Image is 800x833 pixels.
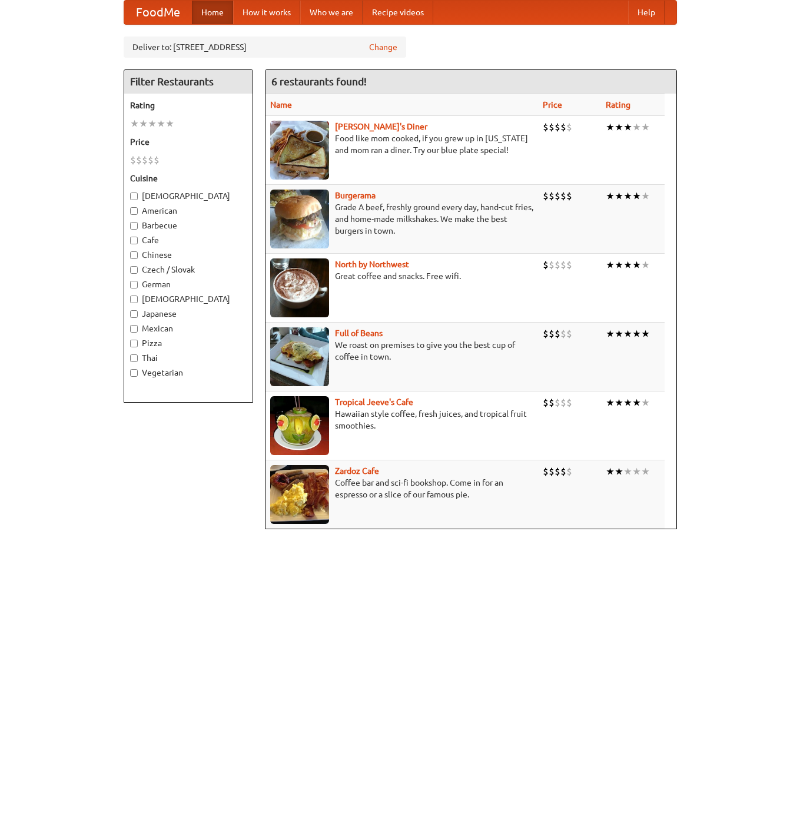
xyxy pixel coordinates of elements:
[124,1,192,24] a: FoodMe
[555,327,560,340] li: $
[154,154,160,167] li: $
[130,337,247,349] label: Pizza
[555,190,560,203] li: $
[130,154,136,167] li: $
[549,258,555,271] li: $
[130,293,247,305] label: [DEMOGRAPHIC_DATA]
[335,260,409,269] a: North by Northwest
[130,234,247,246] label: Cafe
[300,1,363,24] a: Who we are
[543,465,549,478] li: $
[270,258,329,317] img: north.jpg
[543,258,549,271] li: $
[560,465,566,478] li: $
[192,1,233,24] a: Home
[606,190,615,203] li: ★
[615,396,623,409] li: ★
[641,465,650,478] li: ★
[130,323,247,334] label: Mexican
[130,308,247,320] label: Japanese
[632,327,641,340] li: ★
[632,396,641,409] li: ★
[136,154,142,167] li: $
[130,205,247,217] label: American
[560,258,566,271] li: $
[124,70,253,94] h4: Filter Restaurants
[555,465,560,478] li: $
[130,340,138,347] input: Pizza
[233,1,300,24] a: How it works
[641,327,650,340] li: ★
[566,396,572,409] li: $
[632,465,641,478] li: ★
[130,310,138,318] input: Japanese
[566,258,572,271] li: $
[335,397,413,407] b: Tropical Jeeve's Cafe
[270,327,329,386] img: beans.jpg
[369,41,397,53] a: Change
[543,121,549,134] li: $
[130,249,247,261] label: Chinese
[130,220,247,231] label: Barbecue
[270,339,533,363] p: We roast on premises to give you the best cup of coffee in town.
[615,258,623,271] li: ★
[270,121,329,180] img: sallys.jpg
[606,258,615,271] li: ★
[606,100,630,109] a: Rating
[335,191,376,200] a: Burgerama
[623,258,632,271] li: ★
[335,122,427,131] a: [PERSON_NAME]'s Diner
[632,258,641,271] li: ★
[165,117,174,130] li: ★
[130,296,138,303] input: [DEMOGRAPHIC_DATA]
[632,190,641,203] li: ★
[130,367,247,379] label: Vegetarian
[555,258,560,271] li: $
[606,327,615,340] li: ★
[623,121,632,134] li: ★
[130,325,138,333] input: Mexican
[130,190,247,202] label: [DEMOGRAPHIC_DATA]
[560,190,566,203] li: $
[560,121,566,134] li: $
[543,396,549,409] li: $
[566,465,572,478] li: $
[130,222,138,230] input: Barbecue
[270,270,533,282] p: Great coffee and snacks. Free wifi.
[130,207,138,215] input: American
[270,190,329,248] img: burgerama.jpg
[157,117,165,130] li: ★
[543,327,549,340] li: $
[566,190,572,203] li: $
[130,264,247,276] label: Czech / Slovak
[130,278,247,290] label: German
[270,396,329,455] img: jeeves.jpg
[615,190,623,203] li: ★
[549,190,555,203] li: $
[560,327,566,340] li: $
[549,465,555,478] li: $
[606,465,615,478] li: ★
[335,466,379,476] a: Zardoz Cafe
[148,154,154,167] li: $
[641,190,650,203] li: ★
[641,258,650,271] li: ★
[130,237,138,244] input: Cafe
[623,396,632,409] li: ★
[632,121,641,134] li: ★
[641,396,650,409] li: ★
[270,477,533,500] p: Coffee bar and sci-fi bookshop. Come in for an espresso or a slice of our famous pie.
[130,193,138,200] input: [DEMOGRAPHIC_DATA]
[543,190,549,203] li: $
[623,327,632,340] li: ★
[130,172,247,184] h5: Cuisine
[641,121,650,134] li: ★
[549,396,555,409] li: $
[555,121,560,134] li: $
[615,121,623,134] li: ★
[566,121,572,134] li: $
[130,266,138,274] input: Czech / Slovak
